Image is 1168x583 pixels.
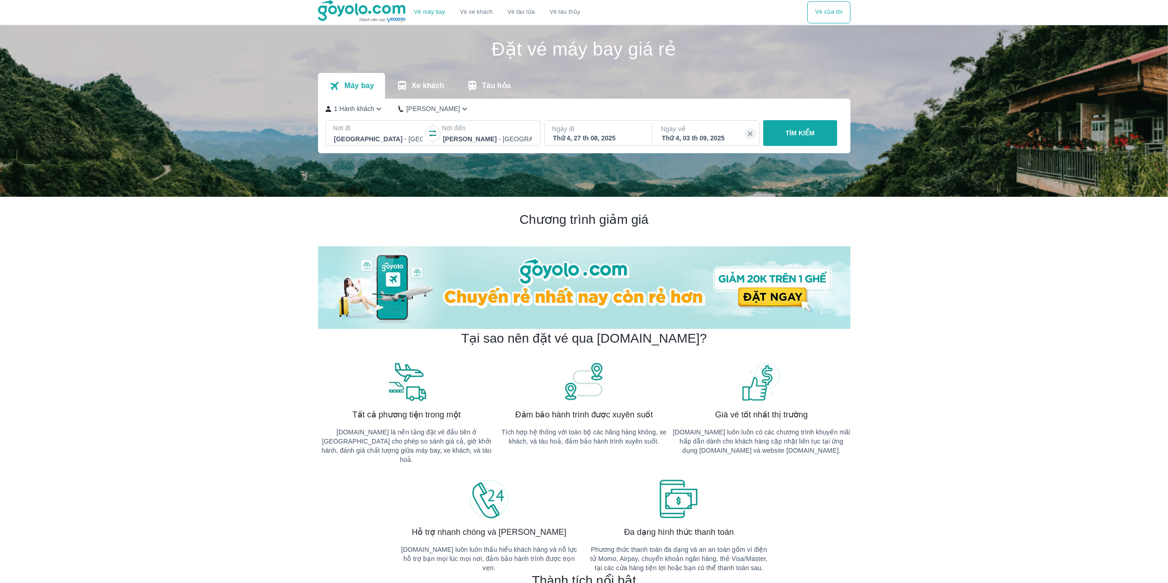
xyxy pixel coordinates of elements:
button: Vé tàu thủy [542,1,587,23]
p: Ngày về [661,124,752,133]
div: Thứ 4, 03 th 09, 2025 [662,133,751,143]
a: Vé xe khách [460,9,492,16]
p: 1 Hành khách [334,104,374,113]
span: Giá vé tốt nhất thị trường [715,409,808,420]
div: transportation tabs [318,73,522,99]
button: Vé của tôi [807,1,850,23]
p: Xe khách [412,81,444,90]
p: Máy bay [344,81,374,90]
div: Thứ 4, 27 th 08, 2025 [553,133,642,143]
img: banner [386,361,427,402]
p: [DOMAIN_NAME] luôn luôn thấu hiểu khách hàng và nỗ lực hỗ trợ bạn mọi lúc mọi nơi, đảm bảo hành t... [400,545,578,572]
p: Phương thức thanh toán đa dạng và an an toàn gồm ví điện tử Momo, Airpay, chuyển khoản ngân hàng,... [590,545,768,572]
button: TÌM KIẾM [763,120,837,146]
h2: Chương trình giảm giá [318,211,850,228]
p: TÌM KIẾM [785,128,815,138]
h1: Đặt vé máy bay giá rẻ [318,40,850,58]
div: choose transportation mode [807,1,850,23]
p: [DOMAIN_NAME] là nền tảng đặt vé đầu tiên ở [GEOGRAPHIC_DATA] cho phép so sánh giá cả, giờ khởi h... [318,428,496,464]
p: Nơi đến [442,123,533,133]
img: banner-home [318,246,850,329]
p: Tàu hỏa [482,81,511,90]
p: Nơi đi [333,123,424,133]
a: Vé tàu lửa [500,1,542,23]
p: Tích hợp hệ thống với toàn bộ các hãng hàng không, xe khách, và tàu hoả, đảm bảo hành trình xuyên... [495,428,673,446]
p: [PERSON_NAME] [406,104,460,113]
button: [PERSON_NAME] [398,104,469,114]
img: banner [469,479,510,519]
img: banner [563,361,604,402]
span: Tất cả phương tiện trong một [352,409,461,420]
button: 1 Hành khách [325,104,384,114]
span: Hỗ trợ nhanh chóng và [PERSON_NAME] [412,527,566,538]
span: Đa dạng hình thức thanh toán [624,527,734,538]
a: Vé máy bay [414,9,445,16]
p: [DOMAIN_NAME] luôn luôn có các chương trình khuyến mãi hấp dẫn dành cho khách hàng cập nhật liên ... [673,428,850,455]
h2: Tại sao nên đặt vé qua [DOMAIN_NAME]? [461,330,707,347]
p: Ngày đi [552,124,643,133]
img: banner [741,361,782,402]
img: banner [658,479,699,519]
div: choose transportation mode [407,1,587,23]
span: Đảm bảo hành trình được xuyên suốt [515,409,653,420]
